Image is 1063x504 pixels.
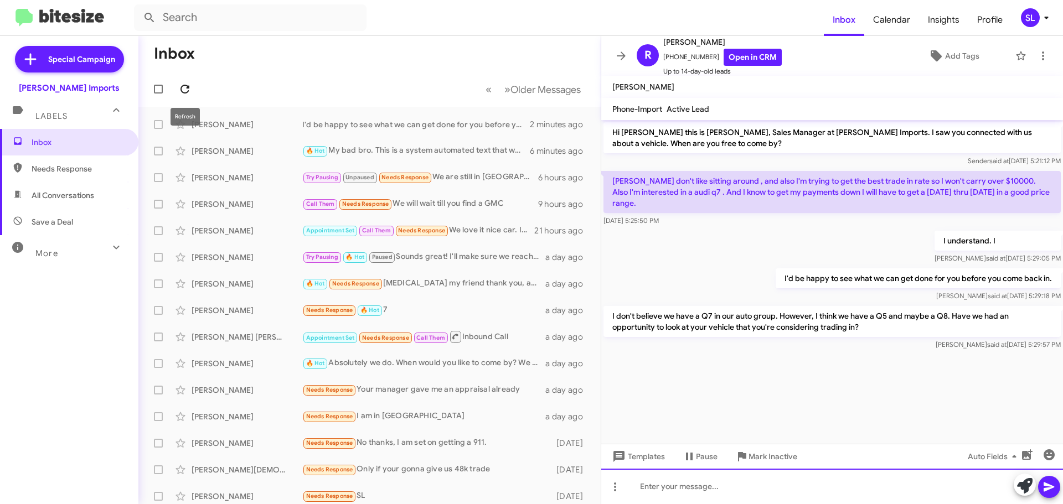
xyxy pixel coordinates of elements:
span: Templates [610,446,665,466]
a: Special Campaign [15,46,124,72]
span: said at [987,340,1007,349]
div: [PERSON_NAME] Imports [19,82,120,93]
span: Unpaused [345,174,374,181]
span: Needs Response [306,492,353,500]
div: [PERSON_NAME] [192,278,302,289]
span: said at [989,157,1009,165]
span: Active Lead [667,104,709,114]
a: Insights [919,4,968,36]
h1: Inbox [154,45,195,63]
span: Needs Response [342,200,389,207]
input: Search [134,4,367,31]
div: SL [1021,8,1040,27]
span: Pause [696,446,718,466]
button: Pause [674,446,726,466]
div: [MEDICAL_DATA] my friend thank you, and I will gladly recommend that friends of my stop by and vi... [302,277,545,290]
p: I'd be happy to see what we can get done for you before you come back in. [776,268,1061,288]
span: [PERSON_NAME] [DATE] 5:29:57 PM [936,340,1061,349]
span: Needs Response [306,413,353,420]
button: Next [498,78,587,101]
div: [PERSON_NAME] [192,358,302,369]
span: Needs Response [332,280,379,287]
span: More [35,248,58,258]
button: Mark Inactive [726,446,806,466]
p: I don't believe we have a Q7 in our auto group. However, I think we have a Q5 and maybe a Q8. Hav... [603,306,1061,337]
button: Add Tags [896,46,1010,66]
div: [PERSON_NAME] [192,385,302,396]
span: Needs Response [362,334,409,341]
div: a day ago [545,358,592,369]
button: Auto Fields [959,446,1030,466]
button: SL [1012,8,1051,27]
span: [PERSON_NAME] [663,35,782,49]
div: 2 minutes ago [530,119,592,130]
div: [PERSON_NAME] [192,225,302,236]
span: Older Messages [510,84,581,96]
span: [PERSON_NAME] [612,82,674,92]
div: We are still in [GEOGRAPHIC_DATA]. [PERSON_NAME] reached out and is aware. Thank you. [302,171,538,184]
p: I understand. I [935,231,1061,251]
div: [PERSON_NAME] [192,438,302,449]
span: Labels [35,111,68,121]
a: Inbox [824,4,864,36]
div: [DATE] [551,464,592,475]
span: Auto Fields [968,446,1021,466]
div: [PERSON_NAME] [192,119,302,130]
span: R [644,46,652,64]
a: Profile [968,4,1012,36]
div: Only if your gonna give us 48k trade [302,463,551,476]
span: Try Pausing [306,253,338,261]
span: [PHONE_NUMBER] [663,49,782,66]
span: Needs Response [32,163,126,174]
span: Phone-Import [612,104,662,114]
span: All Conversations [32,190,94,201]
span: Mark Inactive [749,446,797,466]
div: Sounds great! I'll make sure we reach out to you [DATE] just to make sure we're still good for th... [302,251,545,263]
a: Open in CRM [724,49,782,66]
div: a day ago [545,305,592,316]
div: 7 [302,304,545,316]
div: a day ago [545,411,592,422]
div: [PERSON_NAME][DEMOGRAPHIC_DATA] [192,464,302,475]
span: Appointment Set [306,334,355,341]
span: 🔥 Hot [306,360,325,367]
div: [PERSON_NAME] [192,146,302,157]
div: 21 hours ago [534,225,592,236]
div: My bad bro. This is a system automated text that went out. You get a chance to talk with your wif... [302,144,530,157]
span: Needs Response [306,306,353,314]
p: [PERSON_NAME] don't like sitting around , and also I'm trying to get the best trade in rate so I ... [603,171,1061,213]
div: We love it nice car. It eats a lot of gas, but that comes with having a hopped up engine. [302,224,534,237]
span: Paused [372,253,393,261]
div: We will wait till you find a GMC [302,198,538,210]
span: 🔥 Hot [360,306,379,314]
div: [PERSON_NAME] [192,252,302,263]
div: SL [302,490,551,502]
span: [DATE] 5:25:50 PM [603,216,659,225]
div: [PERSON_NAME] [192,172,302,183]
div: a day ago [545,385,592,396]
span: said at [986,254,1005,262]
div: Refresh [171,108,200,126]
div: a day ago [545,252,592,263]
span: Needs Response [306,466,353,473]
div: [DATE] [551,491,592,502]
span: Up to 14-day-old leads [663,66,782,77]
span: Needs Response [398,227,445,234]
p: Hi [PERSON_NAME] this is [PERSON_NAME], Sales Manager at [PERSON_NAME] Imports. I saw you connect... [603,122,1061,153]
div: [PERSON_NAME] [192,199,302,210]
span: [PERSON_NAME] [DATE] 5:29:05 PM [935,254,1061,262]
span: « [486,82,492,96]
button: Previous [479,78,498,101]
span: [PERSON_NAME] [DATE] 5:29:18 PM [936,292,1061,300]
nav: Page navigation example [479,78,587,101]
div: a day ago [545,331,592,342]
div: No thanks, I am set on getting a 911. [302,437,551,449]
span: Needs Response [306,386,353,393]
a: Calendar [864,4,919,36]
div: [PERSON_NAME] [192,491,302,502]
div: 9 hours ago [538,199,592,210]
div: [PERSON_NAME] [PERSON_NAME] [192,331,302,342]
